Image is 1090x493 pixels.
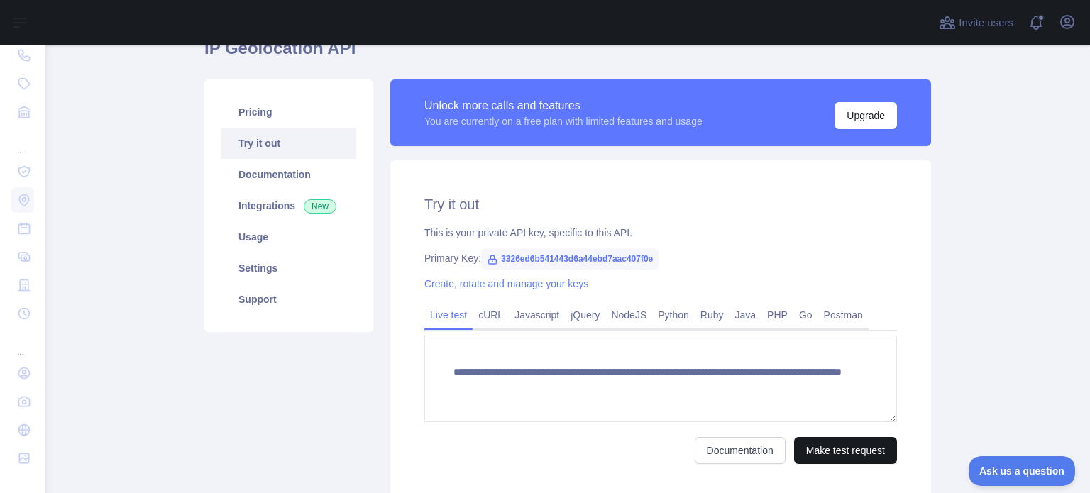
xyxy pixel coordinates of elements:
button: Upgrade [835,102,897,129]
a: cURL [473,304,509,326]
a: Integrations New [221,190,356,221]
a: Support [221,284,356,315]
button: Make test request [794,437,897,464]
a: Javascript [509,304,565,326]
a: Try it out [221,128,356,159]
a: Pricing [221,96,356,128]
iframe: Toggle Customer Support [969,456,1076,486]
a: Documentation [695,437,786,464]
a: Go [793,304,818,326]
h1: IP Geolocation API [204,37,931,71]
a: Postman [818,304,869,326]
a: Usage [221,221,356,253]
a: Python [652,304,695,326]
a: Ruby [695,304,730,326]
a: jQuery [565,304,605,326]
button: Invite users [936,11,1016,34]
span: Invite users [959,15,1013,31]
a: Documentation [221,159,356,190]
h2: Try it out [424,194,897,214]
span: New [304,199,336,214]
span: 3326ed6b541443d6a44ebd7aac407f0e [481,248,659,270]
a: PHP [761,304,793,326]
a: Settings [221,253,356,284]
div: Unlock more calls and features [424,97,703,114]
div: Primary Key: [424,251,897,265]
div: ... [11,128,34,156]
a: Live test [424,304,473,326]
a: NodeJS [605,304,652,326]
a: Java [730,304,762,326]
a: Create, rotate and manage your keys [424,278,588,289]
div: This is your private API key, specific to this API. [424,226,897,240]
div: You are currently on a free plan with limited features and usage [424,114,703,128]
div: ... [11,329,34,358]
